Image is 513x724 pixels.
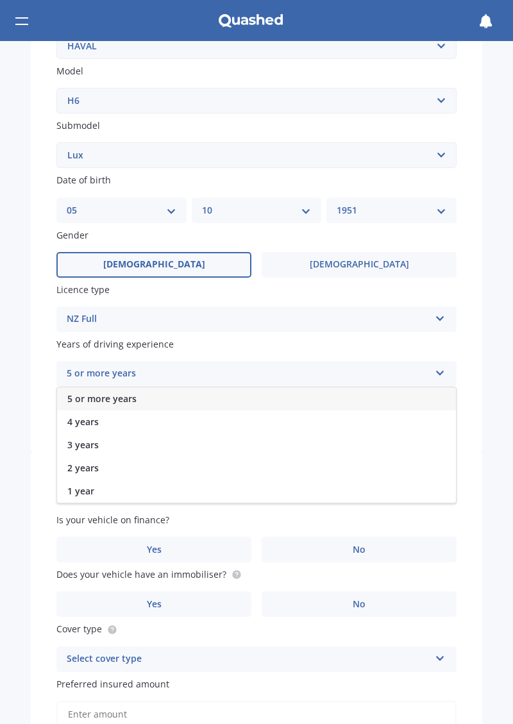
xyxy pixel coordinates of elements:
span: 4 years [67,416,99,428]
span: Years of driving experience [56,338,174,350]
span: Is your vehicle on finance? [56,514,169,526]
span: Date of birth [56,174,111,187]
div: Select cover type [67,652,430,667]
span: Cover type [56,623,102,636]
span: 5 or more years [67,392,137,405]
div: NZ Full [67,312,430,327]
span: [DEMOGRAPHIC_DATA] [103,259,205,270]
span: [DEMOGRAPHIC_DATA] [310,259,409,270]
span: Licence type [56,283,110,296]
span: Preferred insured amount [56,678,169,690]
span: Does your vehicle have an immobiliser? [56,568,226,580]
span: No [353,544,366,555]
div: 5 or more years [67,366,430,382]
span: No [353,599,366,610]
span: Yes [147,599,162,610]
span: Model [56,65,83,77]
span: 1 year [67,485,94,497]
span: Gender [56,229,88,241]
span: Yes [147,544,162,555]
span: 3 years [67,439,99,451]
span: Submodel [56,119,100,131]
span: 2 years [67,462,99,474]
